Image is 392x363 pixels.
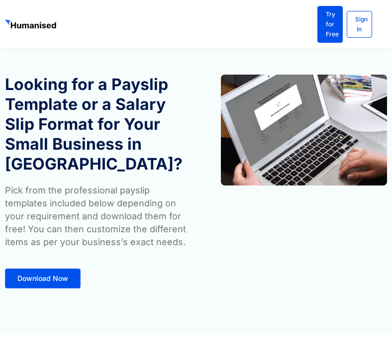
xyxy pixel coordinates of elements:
[5,75,191,174] h1: Looking for a Payslip Template or a Salary Slip Format for Your Small Business in [GEOGRAPHIC_DATA]?
[5,269,81,288] a: Download Now
[347,11,372,38] a: Sign In
[5,19,58,30] img: GetHumanised Logo
[317,6,343,43] a: Try for Free
[5,184,191,249] p: Pick from the professional payslip templates included below depending on your requirement and dow...
[17,275,68,282] span: Download Now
